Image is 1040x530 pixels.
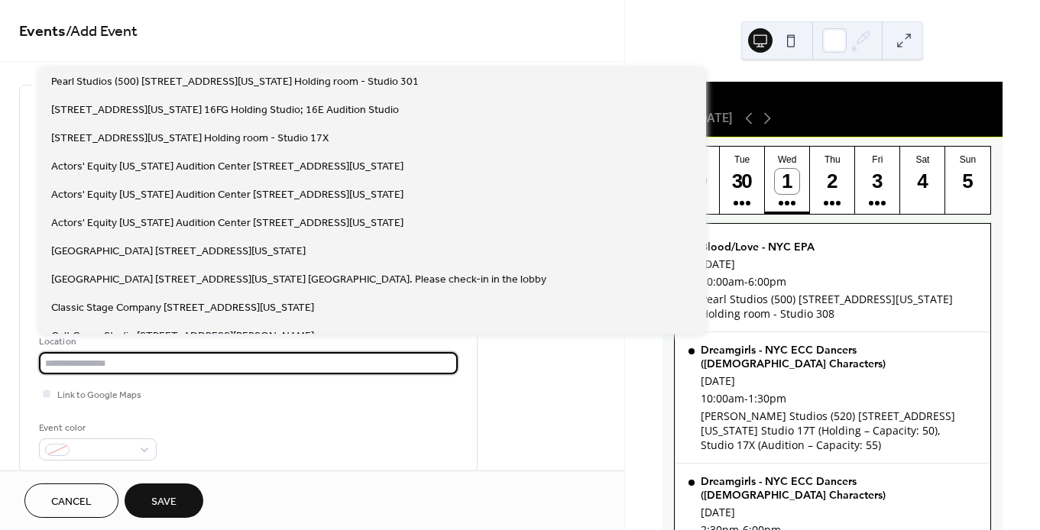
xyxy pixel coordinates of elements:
[815,154,850,165] div: Thu
[39,420,154,436] div: Event color
[51,328,314,344] span: Colt Coeur Studio [STREET_ADDRESS][PERSON_NAME]
[701,474,976,502] div: Dreamgirls - NYC ECC Dancers ([DEMOGRAPHIC_DATA] Characters)
[701,292,976,321] div: Pearl Studios (500) [STREET_ADDRESS][US_STATE] Holding room - Studio 308
[945,147,990,214] button: Sun5
[19,17,66,47] a: Events
[744,391,748,406] span: -
[701,505,976,519] div: [DATE]
[701,343,976,370] div: Dreamgirls - NYC ECC Dancers ([DEMOGRAPHIC_DATA] Characters)
[905,154,941,165] div: Sat
[820,169,845,194] div: 2
[66,17,138,47] span: / Add Event
[724,154,760,165] div: Tue
[810,147,855,214] button: Thu2
[701,409,976,452] div: [PERSON_NAME] Studios (520) [STREET_ADDRESS][US_STATE] Studio 17T (Holding – Capacity: 50), Studi...
[663,82,1003,100] div: [DATE]
[51,74,419,90] span: Pearl Studios (500) [STREET_ADDRESS][US_STATE] Holding room - Studio 301
[51,102,399,118] span: [STREET_ADDRESS][US_STATE] 16FG Holding Studio; 16E Audition Studio
[955,169,980,194] div: 5
[51,272,546,288] span: [GEOGRAPHIC_DATA] [STREET_ADDRESS][US_STATE] [GEOGRAPHIC_DATA]. Please check-in in the lobby
[701,257,976,271] div: [DATE]
[51,187,403,203] span: Actors' Equity [US_STATE] Audition Center [STREET_ADDRESS][US_STATE]
[855,147,900,214] button: Fri3
[57,387,141,403] span: Link to Google Maps
[950,154,986,165] div: Sun
[865,169,890,194] div: 3
[51,244,306,260] span: [GEOGRAPHIC_DATA] [STREET_ADDRESS][US_STATE]
[860,154,896,165] div: Fri
[51,159,403,175] span: Actors' Equity [US_STATE] Audition Center [STREET_ADDRESS][US_STATE]
[701,274,744,289] span: 10:00am
[39,334,455,350] div: Location
[701,391,744,406] span: 10:00am
[701,240,976,254] div: Blood/Love - NYC EPA
[151,494,177,510] span: Save
[765,147,810,214] button: Wed1
[125,483,203,518] button: Save
[701,373,976,388] div: [DATE]
[900,147,945,214] button: Sat4
[51,300,314,316] span: Classic Stage Company [STREET_ADDRESS][US_STATE]
[51,215,403,231] span: Actors' Equity [US_STATE] Audition Center [STREET_ADDRESS][US_STATE]
[730,169,755,194] div: 30
[769,154,805,165] div: Wed
[775,169,800,194] div: 1
[748,274,786,289] span: 6:00pm
[910,169,935,194] div: 4
[748,391,786,406] span: 1:30pm
[51,494,92,510] span: Cancel
[24,483,118,518] button: Cancel
[51,131,329,147] span: [STREET_ADDRESS][US_STATE] Holding room - Studio 17X
[744,274,748,289] span: -
[720,147,765,214] button: Tue30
